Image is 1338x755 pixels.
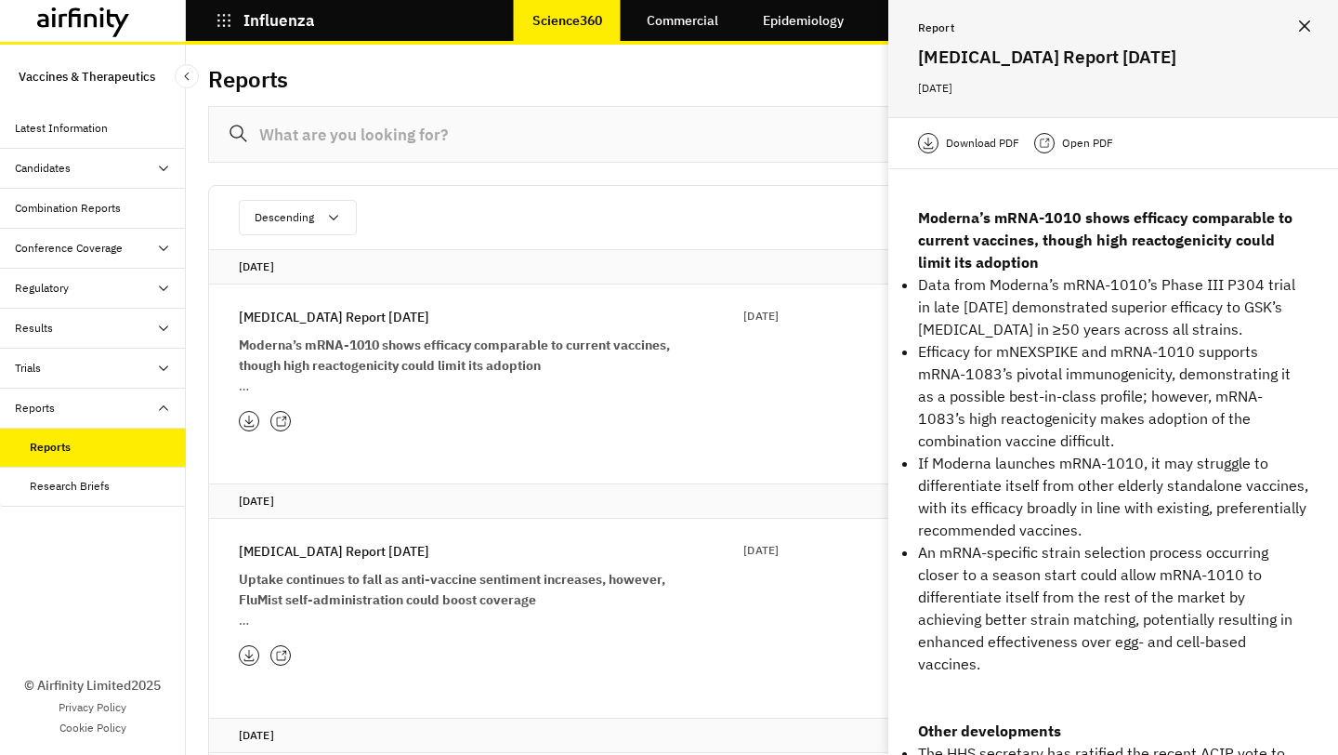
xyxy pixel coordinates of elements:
ul: … [239,376,685,396]
div: Combination Reports [15,200,121,217]
button: Descending [239,200,357,235]
p: [MEDICAL_DATA] Report [DATE] [239,307,429,327]
p: [DATE] [743,307,779,325]
button: Close Sidebar [175,64,199,88]
h2: [MEDICAL_DATA] Report [DATE] [918,43,1308,71]
div: Research Briefs [30,478,110,495]
p: An mRNA-specific strain selection process occurring closer to a season start could allow mRNA-101... [918,541,1308,675]
p: Open PDF [1062,134,1113,152]
button: Influenza [216,5,315,36]
strong: Uptake continues to fall as anti-vaccine sentiment increases, however, FluMist self-administratio... [239,571,665,608]
a: Privacy Policy [59,699,126,716]
div: Results [15,320,53,337]
p: Download PDF [946,134,1019,152]
p: [DATE] [239,258,1285,276]
div: Reports [30,439,71,456]
a: Cookie Policy [59,720,126,736]
div: Reports [15,400,55,417]
p: Vaccines & Therapeutics [19,60,155,94]
div: Regulatory [15,280,69,297]
input: What are you looking for? [208,106,1316,163]
p: [DATE] [239,726,1285,745]
p: Efficacy for mNEXSPIKE and mRNA-1010 supports mRNA-1083’s pivotal immunogenicity, demonstrating i... [918,340,1308,452]
p: Influenza [243,12,315,29]
strong: Other developments [918,722,1061,740]
div: Trials [15,360,41,377]
div: Latest Information [15,120,108,137]
p: If Moderna launches mRNA-1010, it may struggle to differentiate itself from other elderly standal... [918,452,1308,541]
strong: Moderna’s mRNA-1010 shows efficacy comparable to current vaccines, though high reactogenicity cou... [918,208,1292,272]
p: Data from Moderna’s mRNA-1010’s Phase III P304 trial in late [DATE] demonstrated superior efficac... [918,273,1308,340]
p: [DATE] [239,492,1285,510]
div: … [239,569,685,630]
p: [MEDICAL_DATA] Report [DATE] [239,541,429,562]
h2: Reports [208,66,288,93]
p: [DATE] [918,78,1308,99]
div: Candidates [15,160,71,177]
p: Science360 [532,13,602,28]
p: [DATE] [743,541,779,560]
div: Conference Coverage [15,240,123,257]
p: © Airfinity Limited 2025 [24,676,161,695]
strong: Moderna’s mRNA-1010 shows efficacy comparable to current vaccines, though high reactogenicity cou... [239,337,670,374]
